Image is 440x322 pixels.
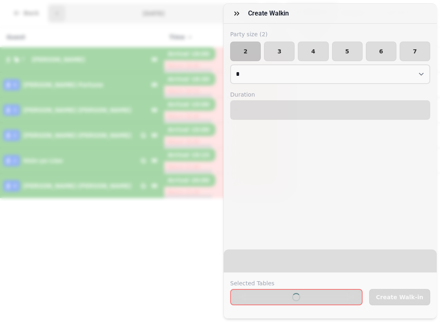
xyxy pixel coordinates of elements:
[332,42,363,61] button: 5
[230,42,261,61] button: 2
[339,49,356,54] span: 5
[407,49,423,54] span: 7
[305,49,321,54] span: 4
[248,9,292,18] h3: Create walkin
[237,49,254,54] span: 2
[373,49,389,54] span: 6
[230,279,363,287] label: Selected Tables
[230,90,430,99] label: Duration
[230,30,430,38] label: Party size ( 2 )
[271,49,288,54] span: 3
[264,42,295,61] button: 3
[366,42,396,61] button: 6
[400,42,430,61] button: 7
[369,289,430,305] button: Create Walk-in
[298,42,328,61] button: 4
[376,294,423,300] span: Create Walk-in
